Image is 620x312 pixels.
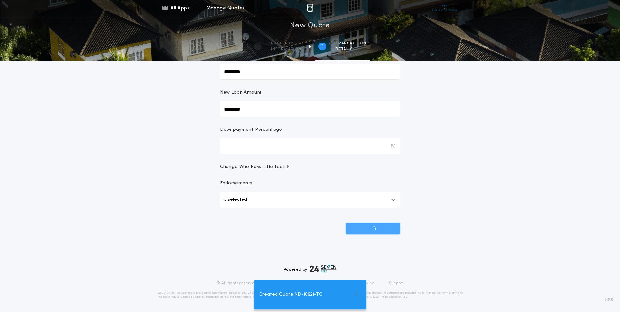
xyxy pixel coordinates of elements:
button: 3 selected [220,192,400,208]
p: New Loan Amount [220,89,262,96]
h1: New Quote [290,21,330,31]
div: Powered by [284,265,337,273]
input: New Loan Amount [220,101,400,117]
p: Downpayment Percentage [220,127,282,133]
p: 3 selected [224,196,247,204]
button: Change Who Pays Title Fees [220,164,400,170]
span: details [335,47,366,52]
img: vs-icon [432,5,457,11]
img: logo [310,265,337,273]
p: Endorsements [220,180,400,187]
input: Sale Price [220,64,400,79]
span: Created Quote ND-10621-TC [259,291,322,298]
span: Transaction [335,41,366,46]
span: information [271,47,301,52]
h2: 2 [321,44,323,49]
span: Change Who Pays Title Fees [220,164,290,170]
span: Property [271,41,301,46]
input: Downpayment Percentage [220,138,400,154]
img: img [307,4,313,12]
